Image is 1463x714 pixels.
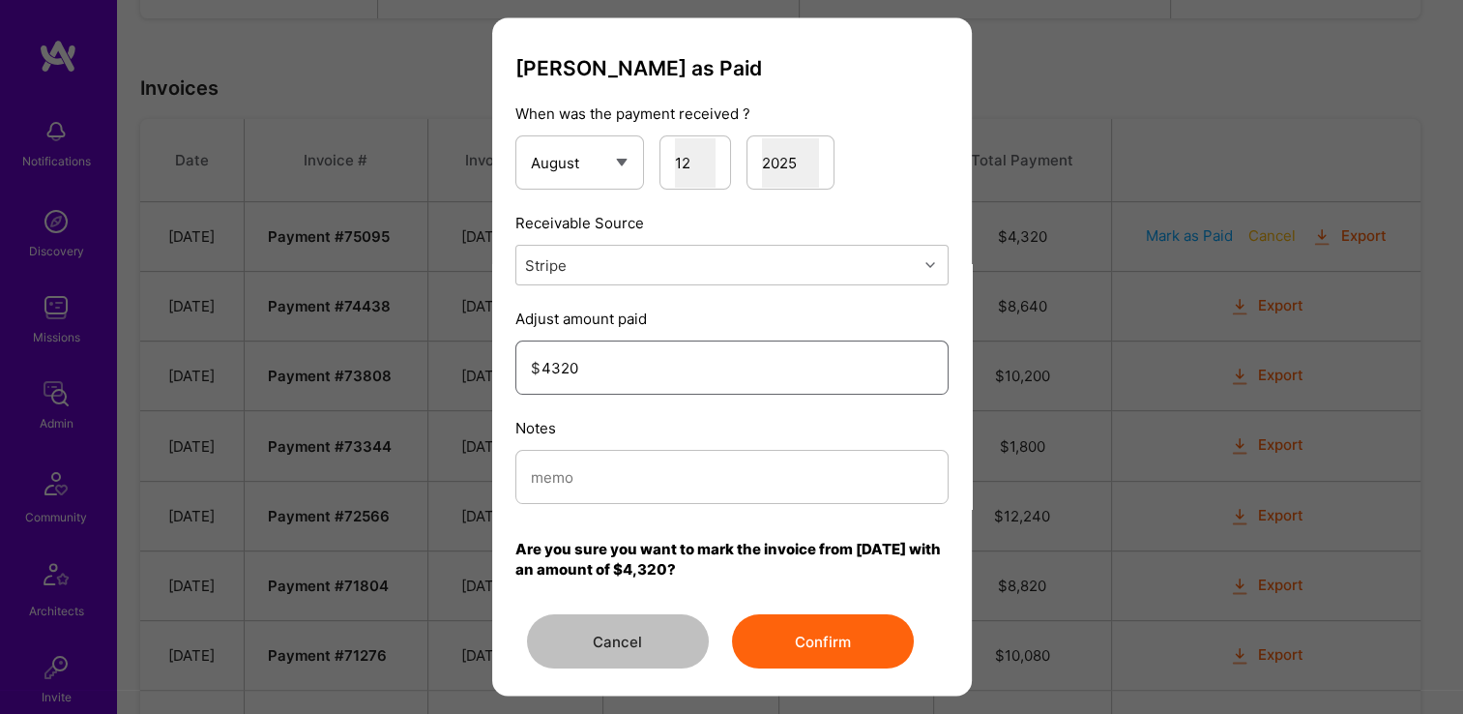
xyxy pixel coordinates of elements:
p: Adjust amount paid [515,310,949,330]
div: modal [492,17,972,696]
i: icon Chevron [925,261,935,271]
p: Are you sure you want to mark the invoice from [DATE] with an amount of $4,320? [515,540,949,580]
button: Cancel [527,615,709,669]
input: memo [531,453,933,502]
h3: [PERSON_NAME] as Paid [515,56,949,80]
p: When was the payment received ? [515,104,949,125]
div: $ [531,358,541,378]
p: Notes [515,419,949,439]
div: Stripe [525,255,567,276]
button: Confirm [732,615,914,669]
p: Receivable Source [515,214,949,234]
